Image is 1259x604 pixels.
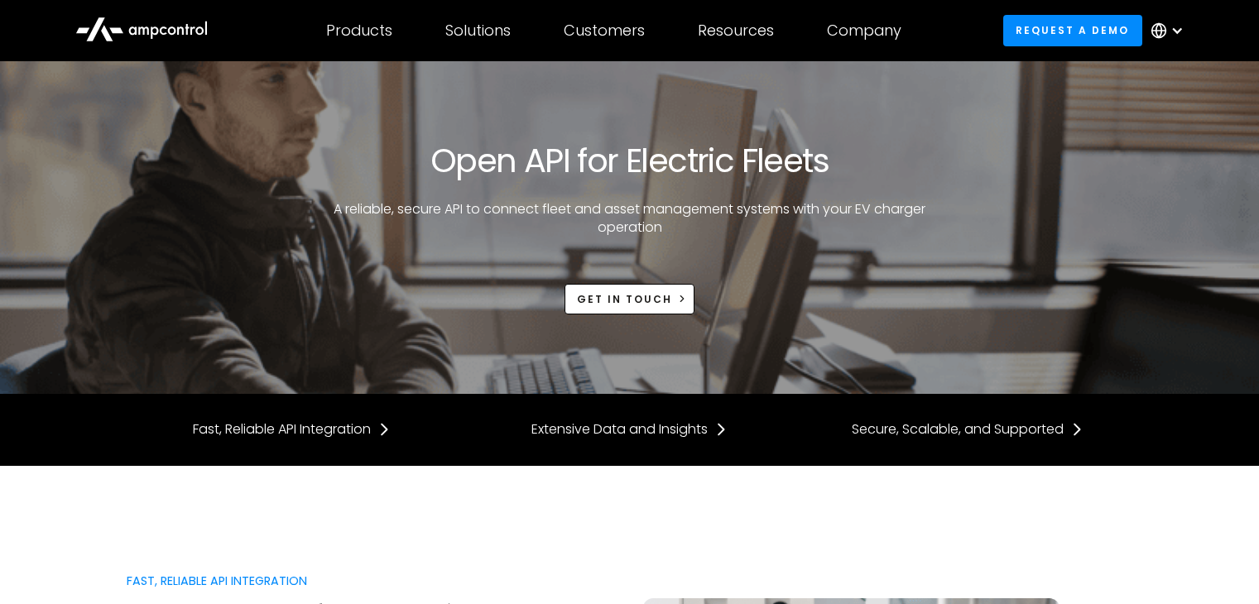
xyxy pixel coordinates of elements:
[445,22,511,40] div: Solutions
[698,22,774,40] div: Resources
[577,292,672,307] div: Get in touch
[430,141,829,180] h1: Open API for Electric Fleets
[531,420,728,439] a: Extensive Data and Insights
[1003,15,1142,46] a: Request a demo
[328,200,932,237] p: A reliable, secure API to connect fleet and asset management systems with your EV charger operation
[564,22,645,40] div: Customers
[531,420,708,439] div: Extensive Data and Insights
[827,22,901,40] div: Company
[852,420,1064,439] div: Secure, Scalable, and Supported
[852,420,1084,439] a: Secure, Scalable, and Supported
[127,572,519,590] div: Fast, Reliable API Integration
[193,420,371,439] div: Fast, Reliable API Integration
[326,22,392,40] div: Products
[193,420,391,439] a: Fast, Reliable API Integration
[565,284,695,314] a: Get in touch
